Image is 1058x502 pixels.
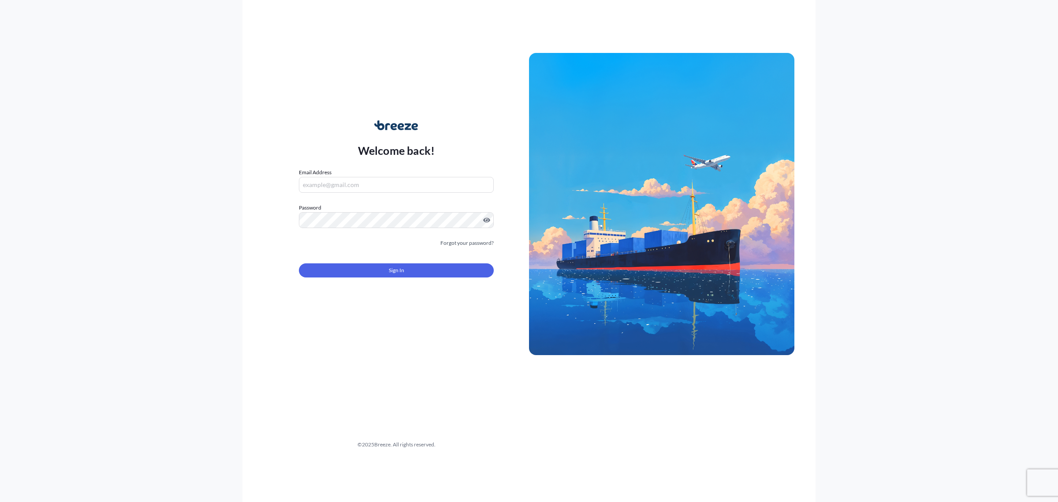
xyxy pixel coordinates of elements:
label: Password [299,203,494,212]
p: Welcome back! [358,143,435,157]
img: Ship illustration [529,53,794,355]
input: example@gmail.com [299,177,494,193]
button: Sign In [299,263,494,277]
button: Show password [483,217,490,224]
div: © 2025 Breeze. All rights reserved. [264,440,529,449]
a: Forgot your password? [440,239,494,247]
span: Sign In [389,266,404,275]
label: Email Address [299,168,332,177]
